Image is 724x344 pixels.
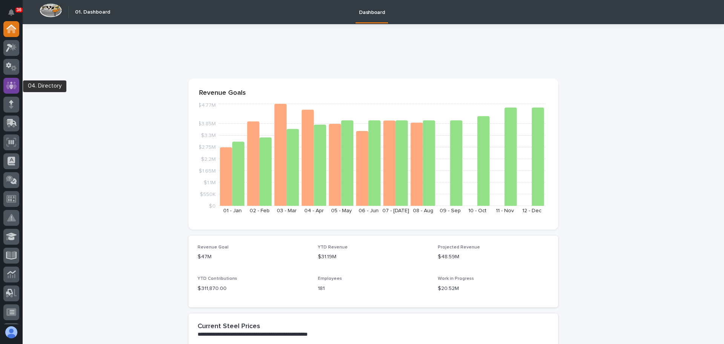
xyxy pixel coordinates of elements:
[198,145,216,150] tspan: $2.75M
[198,103,216,108] tspan: $4.77M
[304,208,324,213] text: 04 - Apr
[438,253,549,261] p: $48.59M
[318,276,342,281] span: Employees
[496,208,514,213] text: 11 - Nov
[9,9,19,21] div: Notifications36
[40,3,62,17] img: Workspace Logo
[331,208,352,213] text: 05 - May
[209,204,216,209] tspan: $0
[438,276,474,281] span: Work in Progress
[198,276,237,281] span: YTD Contributions
[440,208,461,213] text: 09 - Sep
[204,180,216,185] tspan: $1.1M
[318,245,348,250] span: YTD Revenue
[223,208,242,213] text: 01 - Jan
[198,253,309,261] p: $47M
[198,322,260,331] h2: Current Steel Prices
[522,208,541,213] text: 12 - Dec
[198,285,309,293] p: $ 311,870.00
[438,285,549,293] p: $20.52M
[201,133,216,138] tspan: $3.3M
[318,285,429,293] p: 181
[277,208,297,213] text: 03 - Mar
[468,208,486,213] text: 10 - Oct
[382,208,409,213] text: 07 - [DATE]
[413,208,433,213] text: 08 - Aug
[438,245,480,250] span: Projected Revenue
[250,208,270,213] text: 02 - Feb
[318,253,429,261] p: $31.19M
[198,245,229,250] span: Revenue Goal
[201,156,216,162] tspan: $2.2M
[199,89,548,97] p: Revenue Goals
[359,208,379,213] text: 06 - Jun
[17,7,21,12] p: 36
[198,121,216,126] tspan: $3.85M
[3,324,19,340] button: users-avatar
[75,9,110,15] h2: 01. Dashboard
[3,5,19,20] button: Notifications
[200,191,216,197] tspan: $550K
[199,168,216,173] tspan: $1.65M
